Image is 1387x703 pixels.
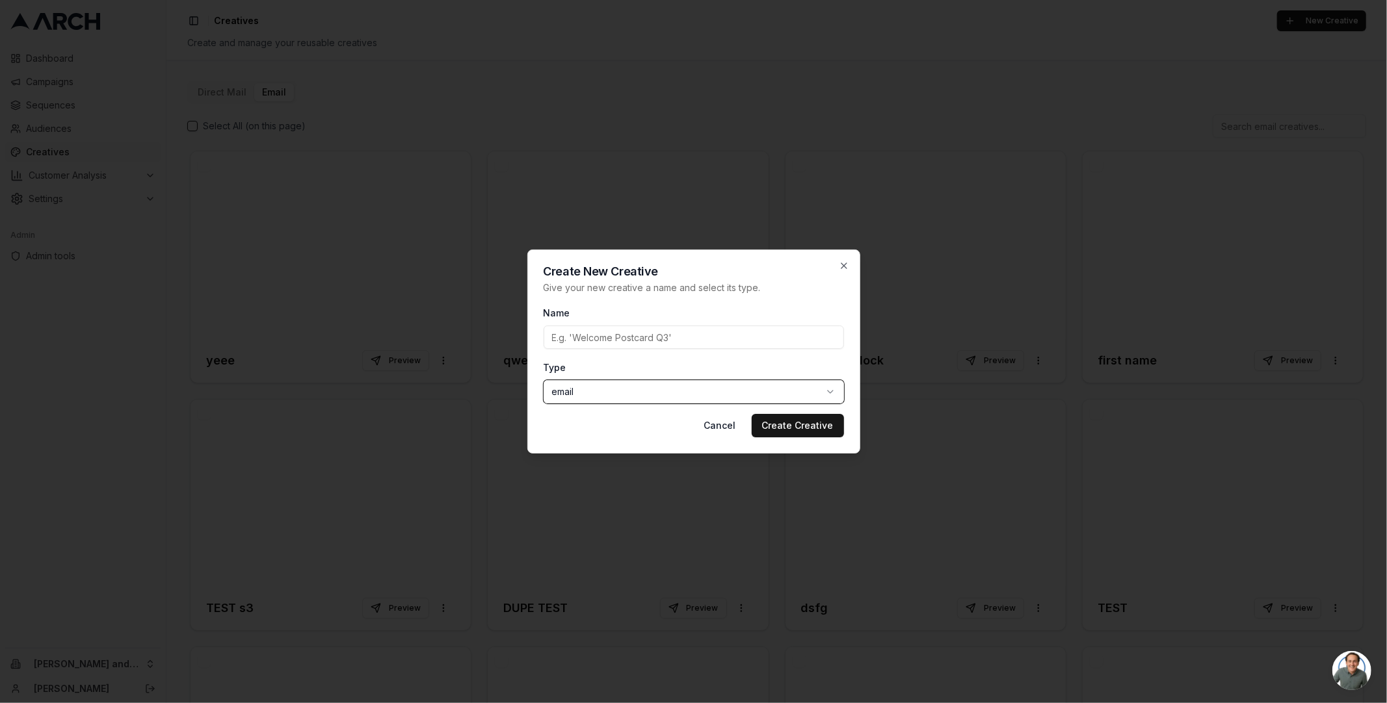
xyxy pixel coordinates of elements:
[544,266,844,277] h2: Create New Creative
[694,414,746,437] button: Cancel
[544,281,844,294] p: Give your new creative a name and select its type.
[544,326,844,349] input: E.g. 'Welcome Postcard Q3'
[544,307,570,318] label: Name
[752,414,844,437] button: Create Creative
[544,362,566,373] label: Type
